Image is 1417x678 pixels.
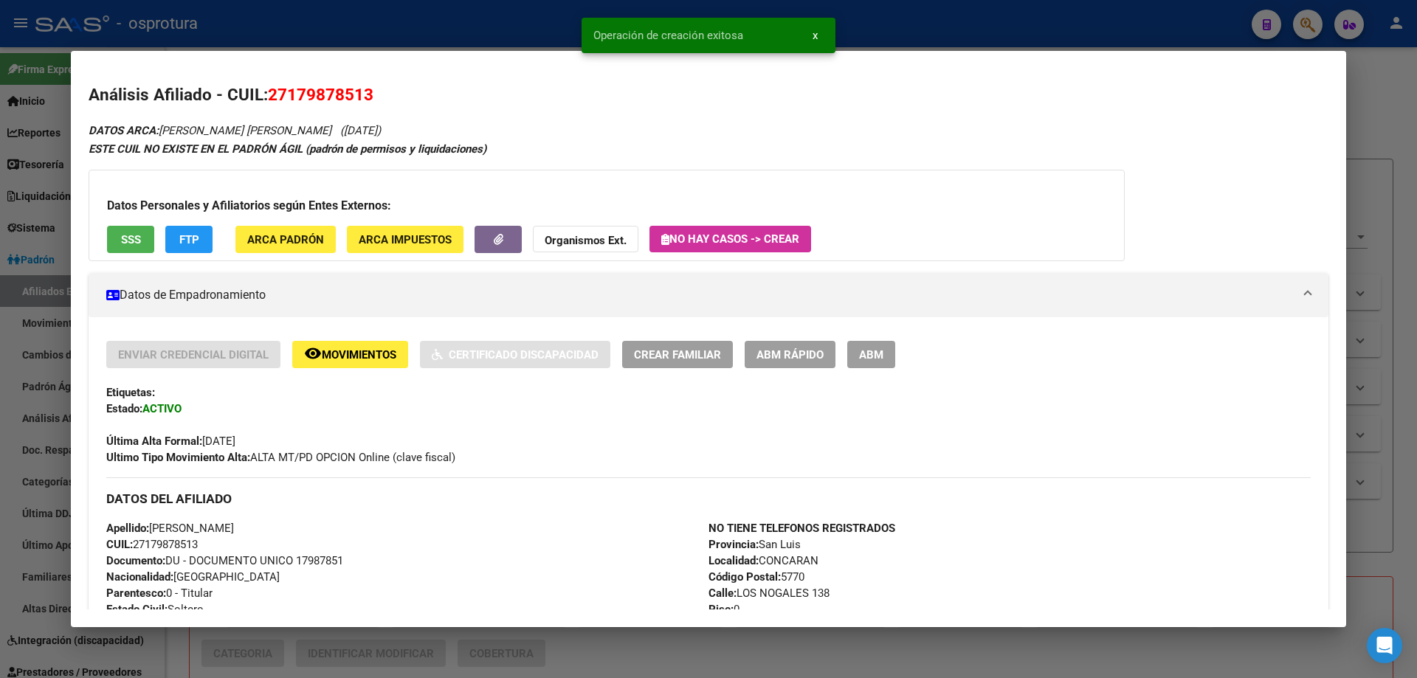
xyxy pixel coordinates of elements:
[106,603,204,616] span: Soltero
[708,587,830,600] span: LOS NOGALES 138
[708,603,739,616] span: 0
[708,538,801,551] span: San Luis
[359,233,452,246] span: ARCA Impuestos
[347,226,463,253] button: ARCA Impuestos
[708,603,734,616] strong: Piso:
[106,491,1311,507] h3: DATOS DEL AFILIADO
[106,587,166,600] strong: Parentesco:
[106,402,142,415] strong: Estado:
[106,451,250,464] strong: Ultimo Tipo Movimiento Alta:
[107,197,1106,215] h3: Datos Personales y Afiliatorios según Entes Externos:
[107,226,154,253] button: SSS
[661,232,799,246] span: No hay casos -> Crear
[545,234,627,247] strong: Organismos Ext.
[292,341,408,368] button: Movimientos
[756,348,824,362] span: ABM Rápido
[106,522,149,535] strong: Apellido:
[89,124,331,137] span: [PERSON_NAME] [PERSON_NAME]
[106,538,133,551] strong: CUIL:
[106,570,280,584] span: [GEOGRAPHIC_DATA]
[322,348,396,362] span: Movimientos
[89,83,1328,108] h2: Análisis Afiliado - CUIL:
[142,402,182,415] strong: ACTIVO
[745,341,835,368] button: ABM Rápido
[813,29,818,42] span: x
[1367,628,1402,663] div: Open Intercom Messenger
[622,341,733,368] button: Crear Familiar
[268,85,373,104] span: 27179878513
[708,554,759,567] strong: Localidad:
[179,233,199,246] span: FTP
[593,28,743,43] span: Operación de creación exitosa
[449,348,599,362] span: Certificado Discapacidad
[118,348,269,362] span: Enviar Credencial Digital
[235,226,336,253] button: ARCA Padrón
[106,603,168,616] strong: Estado Civil:
[859,348,883,362] span: ABM
[121,233,141,246] span: SSS
[89,273,1328,317] mat-expansion-panel-header: Datos de Empadronamiento
[708,587,737,600] strong: Calle:
[106,570,173,584] strong: Nacionalidad:
[106,286,1293,304] mat-panel-title: Datos de Empadronamiento
[106,522,234,535] span: [PERSON_NAME]
[649,226,811,252] button: No hay casos -> Crear
[106,435,235,448] span: [DATE]
[634,348,721,362] span: Crear Familiar
[420,341,610,368] button: Certificado Discapacidad
[708,554,818,567] span: CONCARAN
[708,570,781,584] strong: Código Postal:
[106,554,165,567] strong: Documento:
[708,538,759,551] strong: Provincia:
[340,124,381,137] span: ([DATE])
[106,587,213,600] span: 0 - Titular
[165,226,213,253] button: FTP
[106,554,343,567] span: DU - DOCUMENTO UNICO 17987851
[247,233,324,246] span: ARCA Padrón
[708,570,804,584] span: 5770
[106,538,198,551] span: 27179878513
[708,522,895,535] strong: NO TIENE TELEFONOS REGISTRADOS
[304,345,322,362] mat-icon: remove_red_eye
[106,386,155,399] strong: Etiquetas:
[847,341,895,368] button: ABM
[533,226,638,253] button: Organismos Ext.
[106,341,280,368] button: Enviar Credencial Digital
[106,451,455,464] span: ALTA MT/PD OPCION Online (clave fiscal)
[89,142,486,156] strong: ESTE CUIL NO EXISTE EN EL PADRÓN ÁGIL (padrón de permisos y liquidaciones)
[106,435,202,448] strong: Última Alta Formal:
[89,124,159,137] strong: DATOS ARCA:
[801,22,830,49] button: x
